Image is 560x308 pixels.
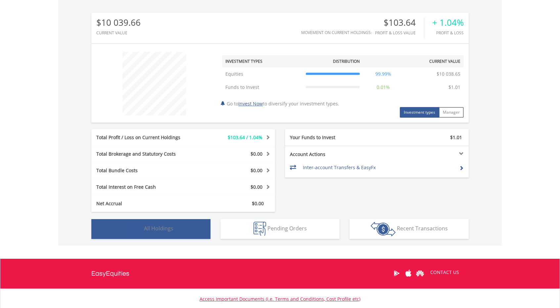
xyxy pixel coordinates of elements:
[91,219,210,239] button: All Holdings
[375,18,424,27] div: $103.64
[200,296,360,302] a: Access Important Documents (i.e. Terms and Conditions, Cost Profile etc)
[363,81,403,94] td: 0.01%
[144,225,173,232] span: All Holdings
[432,31,464,35] div: Profit & Loss
[220,219,340,239] button: Pending Orders
[254,222,266,236] img: pending_instructions-wht.png
[402,263,414,284] a: Apple
[285,134,377,141] div: Your Funds to Invest
[228,134,262,140] span: $103.64 / 1.04%
[333,58,360,64] div: Distribution
[432,18,464,27] div: + 1.04%
[96,31,141,35] div: CURRENT VALUE
[285,151,377,158] div: Account Actions
[251,184,262,190] span: $0.00
[222,81,303,94] td: Funds to Invest
[252,200,264,207] span: $0.00
[217,49,469,118] div: Go to to diversify your investment types.
[391,263,402,284] a: Google Play
[267,225,307,232] span: Pending Orders
[426,263,464,282] a: CONTACT US
[433,67,464,81] td: $10 038.65
[96,18,141,27] div: $10 039.66
[91,184,199,190] div: Total Interest on Free Cash
[91,167,199,174] div: Total Bundle Costs
[91,134,199,141] div: Total Profit / Loss on Current Holdings
[238,100,263,107] a: Invest Now
[91,259,129,289] a: EasyEquities
[91,200,199,207] div: Net Accrual
[222,67,303,81] td: Equities
[251,167,262,173] span: $0.00
[222,55,303,67] th: Investment Types
[400,107,439,118] button: Investment types
[414,263,426,284] a: Huawei
[439,107,464,118] button: Manager
[350,219,469,239] button: Recent Transactions
[375,31,424,35] div: Profit & Loss Value
[91,151,199,157] div: Total Brokerage and Statutory Costs
[301,30,372,35] div: Movement on Current Holdings:
[371,222,396,236] img: transactions-zar-wht.png
[128,222,143,236] img: holdings-wht.png
[363,67,403,81] td: 99.99%
[445,81,464,94] td: $1.01
[450,134,462,140] span: $1.01
[251,151,262,157] span: $0.00
[397,225,448,232] span: Recent Transactions
[303,163,454,173] td: Inter-account Transfers & EasyFx
[403,55,464,67] th: Current Value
